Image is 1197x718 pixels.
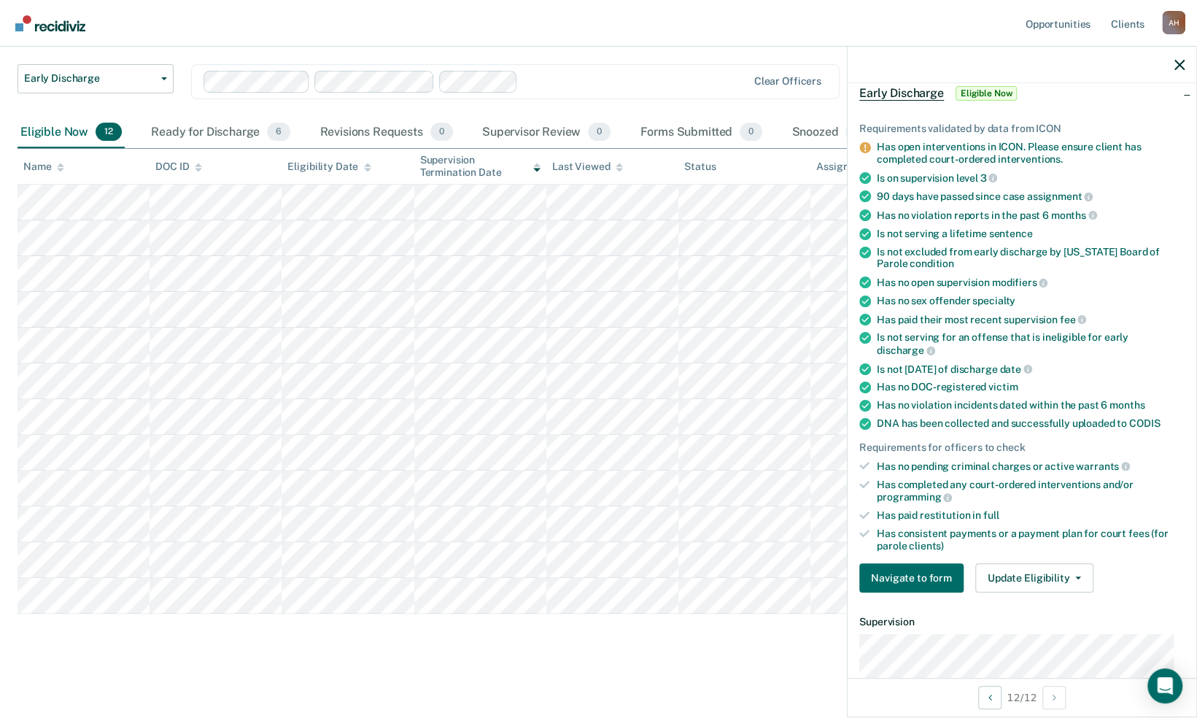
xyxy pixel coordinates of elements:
span: Early Discharge [24,72,155,85]
span: victim [988,381,1018,393]
span: warrants [1076,460,1130,472]
span: condition [910,258,954,269]
div: DOC ID [155,161,202,173]
div: Ready for Discharge [148,117,293,149]
div: Has no DOC-registered [877,381,1185,393]
span: modifiers [992,277,1048,288]
div: Last Viewed [552,161,623,173]
button: Profile dropdown button [1162,11,1185,34]
span: programming [877,491,952,503]
span: fee [1060,314,1086,325]
div: Forms Submitted [637,117,765,149]
span: 0 [740,123,762,142]
div: Open Intercom Messenger [1147,668,1182,703]
span: 6 [267,123,290,142]
div: Supervision Termination Date [420,154,541,179]
div: A H [1162,11,1185,34]
div: Has no pending criminal charges or active [877,460,1185,473]
div: Clear officers [754,75,821,88]
span: assignment [1027,190,1093,202]
span: months [1051,209,1097,221]
div: Is not excluded from early discharge by [US_STATE] Board of Parole [877,246,1185,271]
div: Is not [DATE] of discharge [877,363,1185,376]
button: Next Opportunity [1042,686,1066,709]
div: Supervisor Review [479,117,614,149]
span: Early Discharge [859,86,944,101]
div: Status [684,161,716,173]
a: Navigate to form link [859,563,969,592]
button: Navigate to form [859,563,964,592]
span: Eligible Now [956,86,1018,101]
span: 23 [845,123,874,142]
div: Revisions Requests [317,117,455,149]
div: Early DischargeEligible Now [848,70,1196,117]
div: DNA has been collected and successfully uploaded to [877,417,1185,430]
button: Previous Opportunity [978,686,1002,709]
span: sentence [988,228,1032,239]
div: Has no sex offender [877,295,1185,307]
span: discharge [877,344,935,356]
span: date [999,363,1031,375]
span: months [1109,399,1144,411]
button: Update Eligibility [975,563,1093,592]
span: specialty [972,295,1015,306]
div: Eligible Now [18,117,125,149]
div: Has no open supervision [877,276,1185,289]
div: Is on supervision level [877,171,1185,185]
div: Has completed any court-ordered interventions and/or [877,479,1185,503]
div: Has consistent payments or a payment plan for court fees (for parole [877,528,1185,552]
div: Eligibility Date [287,161,371,173]
div: Assigned to [816,161,885,173]
div: Snoozed [789,117,877,149]
span: 0 [588,123,611,142]
div: Is not serving a lifetime [877,228,1185,240]
div: Name [23,161,64,173]
div: Has no violation reports in the past 6 [877,209,1185,222]
div: Has open interventions in ICON. Please ensure client has completed court-ordered interventions. [877,141,1185,166]
div: Requirements for officers to check [859,441,1185,454]
div: Is not serving for an offense that is ineligible for early [877,331,1185,356]
div: Has paid their most recent supervision [877,313,1185,326]
img: Recidiviz [15,15,85,31]
span: full [983,509,999,521]
span: clients) [909,540,944,552]
div: Requirements validated by data from ICON [859,123,1185,135]
div: Has paid restitution in [877,509,1185,522]
div: 90 days have passed since case [877,190,1185,203]
span: 0 [430,123,453,142]
span: 3 [980,172,998,184]
span: 12 [96,123,122,142]
div: Has no violation incidents dated within the past 6 [877,399,1185,412]
dt: Supervision [859,616,1185,628]
span: CODIS [1129,417,1160,429]
div: 12 / 12 [848,678,1196,717]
